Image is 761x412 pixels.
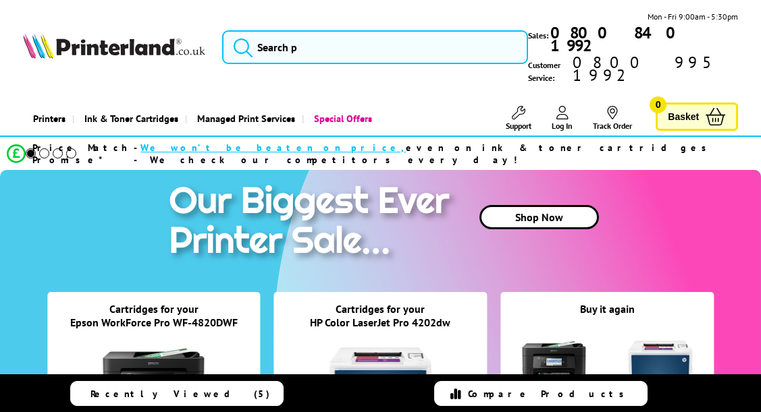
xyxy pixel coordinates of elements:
a: Buy it again [580,302,635,316]
a: Log In [552,106,573,131]
a: Recently Viewed (5) [70,381,284,406]
span: Recently Viewed (5) [90,388,270,400]
a: Ink & Toner Cartridges [72,101,185,136]
span: Support [506,121,531,131]
div: Cartridges for your [274,302,488,316]
span: Customer Service: [528,56,739,84]
a: HP Color LaserJet Pro 4202dw [310,316,450,329]
span: Compare Products [468,388,631,400]
span: Mon - Fri 9:00am - 5:30pm [648,10,738,23]
span: We won’t be beaten on price, [140,142,406,154]
a: Track Order [593,106,632,131]
div: - even on ink & toner cartridges - We check our competitors every day! [134,142,725,166]
a: Basket 0 [656,102,738,131]
a: Epson WorkForce Pro WF-4820DWF [70,316,238,329]
a: Printers [23,101,72,136]
img: Printerland Logo [23,33,205,59]
span: 0800 995 1992 [571,56,738,82]
span: 0 [650,96,666,113]
a: Support [506,106,531,131]
input: Search p [222,30,528,64]
span: Basket [668,108,699,126]
a: Printerland Logo [23,33,205,61]
img: printer sale [162,170,463,276]
span: Sales: [528,29,548,42]
a: Special Offers [302,101,379,136]
a: Managed Print Services [185,101,302,136]
li: modal_Promise [7,142,725,165]
a: Compare Products [434,381,648,406]
a: Shop Now [479,205,599,229]
b: 0800 840 1992 [550,22,685,56]
div: Cartridges for your [47,302,261,316]
span: Ink & Toner Cartridges [84,101,178,136]
a: 0800 840 1992 [548,26,739,52]
span: Log In [552,121,573,131]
